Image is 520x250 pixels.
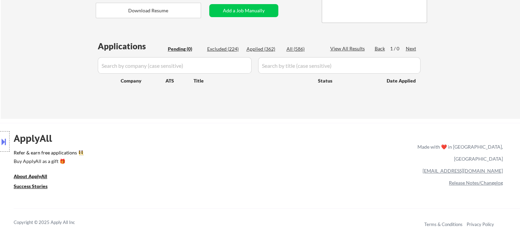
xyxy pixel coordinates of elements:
[165,77,194,84] div: ATS
[246,46,281,52] div: Applied (362)
[467,222,494,227] a: Privacy Policy
[168,46,202,52] div: Pending (0)
[449,180,503,186] a: Release Notes/Changelog
[209,4,278,17] button: Add a Job Manually
[423,168,503,174] a: [EMAIL_ADDRESS][DOMAIN_NAME]
[390,45,406,52] div: 1 / 0
[415,141,503,165] div: Made with ❤️ in [GEOGRAPHIC_DATA], [GEOGRAPHIC_DATA]
[258,57,421,74] input: Search by title (case sensitive)
[406,45,417,52] div: Next
[375,45,386,52] div: Back
[387,77,417,84] div: Date Applied
[121,77,165,84] div: Company
[330,45,367,52] div: View All Results
[424,222,463,227] a: Terms & Conditions
[207,46,241,52] div: Excluded (224)
[14,150,275,158] a: Refer & earn free applications 👯‍♀️
[98,57,252,74] input: Search by company (case sensitive)
[318,74,377,87] div: Status
[98,42,165,50] div: Applications
[286,46,321,52] div: All (586)
[194,77,311,84] div: Title
[96,3,201,18] button: Download Resume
